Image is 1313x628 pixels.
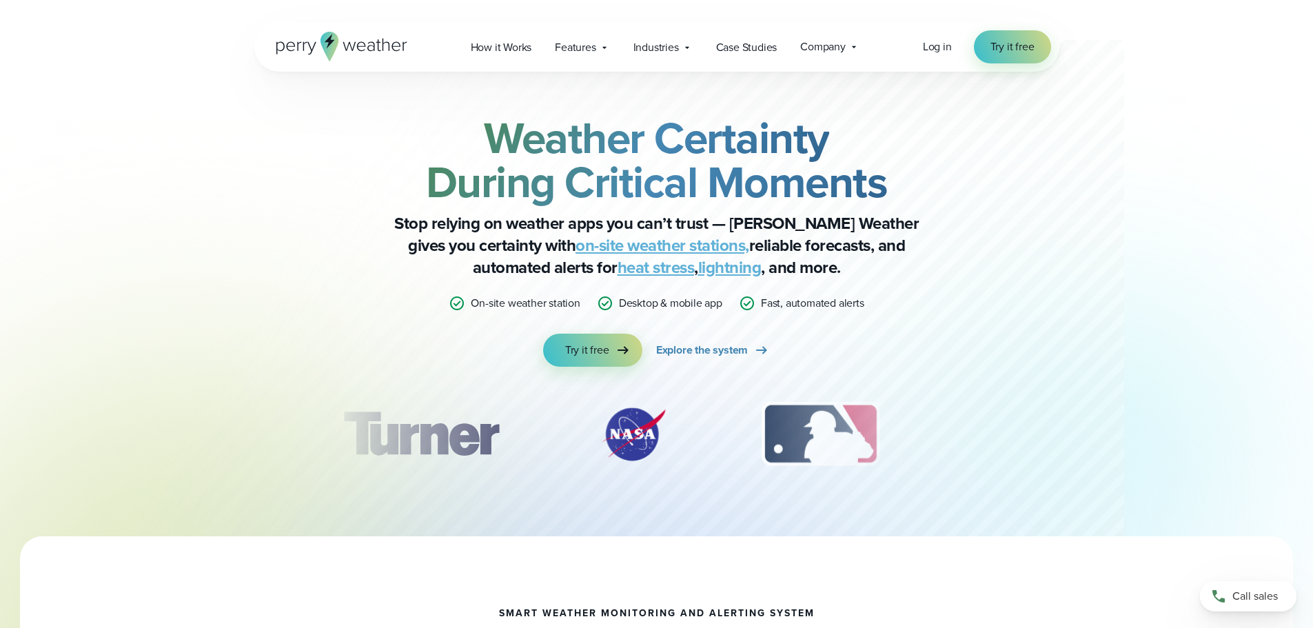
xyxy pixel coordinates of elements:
span: Try it free [565,342,609,358]
strong: Weather Certainty During Critical Moments [426,105,888,214]
a: Case Studies [704,33,789,61]
a: on-site weather stations, [576,233,749,258]
div: slideshow [323,400,990,476]
div: 1 of 12 [323,400,518,469]
div: 4 of 12 [959,400,1070,469]
span: Try it free [990,39,1035,55]
h1: smart weather monitoring and alerting system [499,608,815,619]
img: NASA.svg [585,400,682,469]
span: Explore the system [656,342,748,358]
span: Log in [923,39,952,54]
span: Case Studies [716,39,777,56]
a: Call sales [1200,581,1296,611]
a: Try it free [543,334,642,367]
img: MLB.svg [748,400,893,469]
p: Desktop & mobile app [619,295,722,312]
div: 2 of 12 [585,400,682,469]
p: On-site weather station [471,295,580,312]
p: Stop relying on weather apps you can’t trust — [PERSON_NAME] Weather gives you certainty with rel... [381,212,933,278]
img: PGA.svg [959,400,1070,469]
span: Company [800,39,846,55]
p: Fast, automated alerts [761,295,864,312]
span: Industries [633,39,679,56]
img: Turner-Construction_1.svg [323,400,518,469]
div: 3 of 12 [748,400,893,469]
span: How it Works [471,39,532,56]
a: Try it free [974,30,1051,63]
span: Call sales [1232,588,1278,605]
a: Explore the system [656,334,770,367]
a: How it Works [459,33,544,61]
a: Log in [923,39,952,55]
a: heat stress [618,255,695,280]
span: Features [555,39,596,56]
a: lightning [698,255,762,280]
